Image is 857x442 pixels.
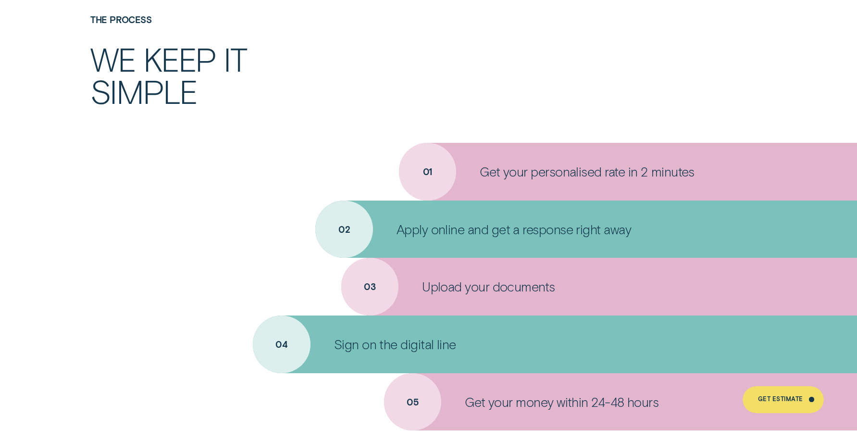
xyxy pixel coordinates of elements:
[90,14,309,25] h4: The Process
[743,386,824,413] a: Get Estimate
[397,221,631,238] p: Apply online and get a response right away
[422,278,555,295] p: Upload your documents
[334,336,456,353] p: Sign on the digital line
[90,43,309,107] h2: We keep it simple
[480,164,694,180] p: Get your personalised rate in 2 minutes
[465,394,658,410] p: Get your money within 24-48 hours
